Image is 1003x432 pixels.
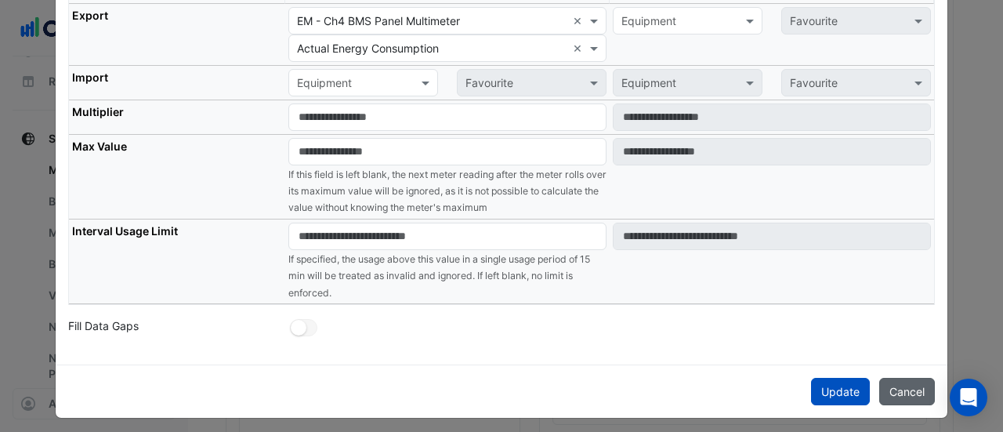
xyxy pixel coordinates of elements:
div: Please select Equipment first [772,69,940,96]
th: Export [69,4,285,66]
th: Interval Usage Limit [69,220,285,304]
span: Clear [573,40,586,56]
span: Clear [573,13,586,29]
td: Disabled because you must select a reactive export favourite first [610,66,934,100]
button: Update [811,378,870,405]
th: Import [69,66,285,100]
div: Open Intercom Messenger [950,379,987,416]
div: Please select Equipment first [447,69,616,96]
div: Please select Equipment first [772,7,940,34]
small: If this field is left blank, the next meter reading after the meter rolls over its maximum value ... [288,169,607,214]
label: Fill Data Gaps [68,318,139,339]
small: If specified, the usage above this value in a single usage period of 15 min will be treated as in... [288,253,590,299]
th: Multiplier [69,100,285,135]
button: Cancel [879,378,935,405]
th: Max Value [69,135,285,220]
